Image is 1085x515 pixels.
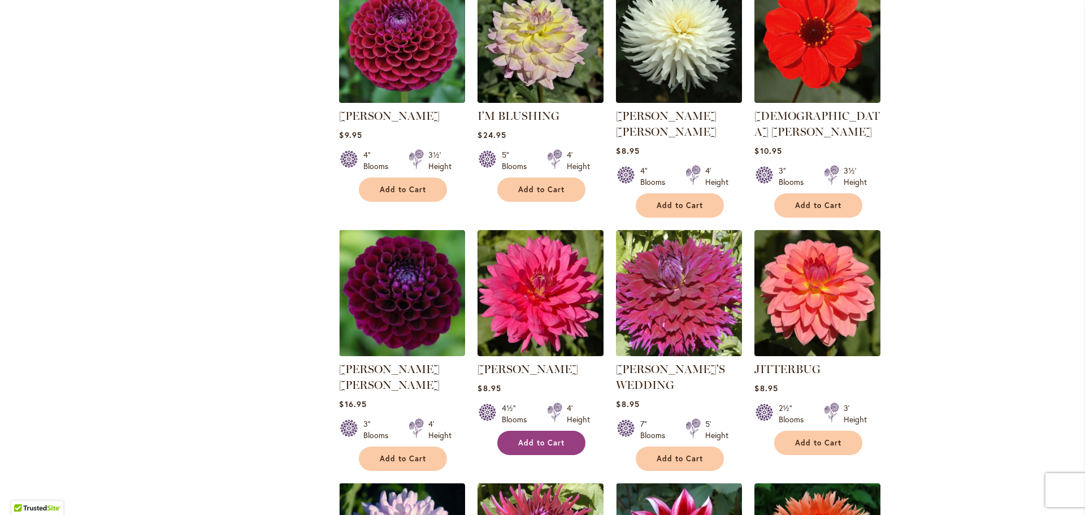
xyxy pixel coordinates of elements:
button: Add to Cart [774,193,862,218]
button: Add to Cart [497,178,585,202]
a: [PERSON_NAME] [339,109,440,123]
div: 7" Blooms [640,418,672,441]
a: JENNA [478,348,604,358]
div: 3" Blooms [779,165,810,188]
a: [PERSON_NAME] [PERSON_NAME] [339,362,440,392]
span: $10.95 [754,145,782,156]
div: 4' Height [567,403,590,425]
span: $8.95 [478,383,501,393]
a: [PERSON_NAME]'S WEDDING [616,362,725,392]
span: $24.95 [478,129,506,140]
img: Jennifer's Wedding [616,230,742,356]
div: 4" Blooms [640,165,672,188]
div: 4' Height [705,165,728,188]
span: Add to Cart [795,201,841,210]
span: Add to Cart [657,454,703,464]
div: 3" Blooms [363,418,395,441]
div: 4½" Blooms [502,403,533,425]
button: Add to Cart [636,447,724,471]
a: JASON MATTHEW [339,348,465,358]
a: Jennifer's Wedding [616,348,742,358]
div: 2½" Blooms [779,403,810,425]
a: I'M BLUSHING [478,109,559,123]
a: JACK FROST [616,94,742,105]
button: Add to Cart [774,431,862,455]
a: JITTERBUG [754,348,880,358]
span: Add to Cart [657,201,703,210]
span: Add to Cart [795,438,841,448]
button: Add to Cart [359,447,447,471]
span: $8.95 [616,399,639,409]
span: $16.95 [339,399,366,409]
div: 5' Height [705,418,728,441]
a: JITTERBUG [754,362,821,376]
span: Add to Cart [380,185,426,194]
span: $9.95 [339,129,362,140]
span: Add to Cart [380,454,426,464]
button: Add to Cart [497,431,585,455]
div: 4' Height [428,418,452,441]
a: I’M BLUSHING [478,94,604,105]
a: Ivanetti [339,94,465,105]
div: 3½' Height [844,165,867,188]
div: 3½' Height [428,149,452,172]
div: 4' Height [567,149,590,172]
div: 5" Blooms [502,149,533,172]
a: [DEMOGRAPHIC_DATA] [PERSON_NAME] [754,109,880,139]
span: Add to Cart [518,438,565,448]
a: JAPANESE BISHOP [754,94,880,105]
a: [PERSON_NAME] [PERSON_NAME] [616,109,717,139]
img: JITTERBUG [754,230,880,356]
span: $8.95 [616,145,639,156]
img: JENNA [478,230,604,356]
iframe: Launch Accessibility Center [8,475,40,507]
a: [PERSON_NAME] [478,362,578,376]
span: Add to Cart [518,185,565,194]
span: $8.95 [754,383,778,393]
button: Add to Cart [636,193,724,218]
div: 3' Height [844,403,867,425]
img: JASON MATTHEW [339,230,465,356]
button: Add to Cart [359,178,447,202]
div: 4" Blooms [363,149,395,172]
